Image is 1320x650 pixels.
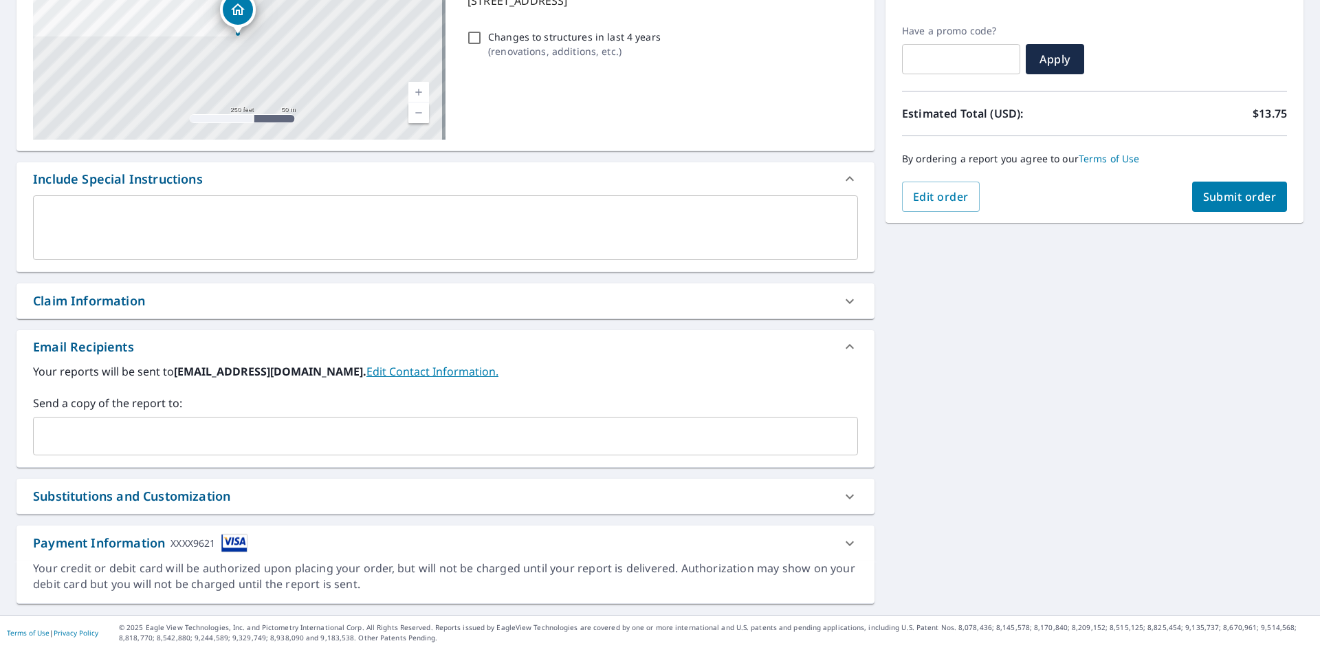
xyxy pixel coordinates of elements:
span: Edit order [913,189,969,204]
p: Changes to structures in last 4 years [488,30,661,44]
p: $13.75 [1253,105,1287,122]
div: Payment Information [33,534,247,552]
label: Send a copy of the report to: [33,395,858,411]
p: By ordering a report you agree to our [902,153,1287,165]
label: Have a promo code? [902,25,1020,37]
div: Substitutions and Customization [16,479,874,514]
button: Submit order [1192,182,1288,212]
b: [EMAIL_ADDRESS][DOMAIN_NAME]. [174,364,366,379]
a: EditContactInfo [366,364,498,379]
p: Estimated Total (USD): [902,105,1094,122]
div: Include Special Instructions [33,170,203,188]
p: © 2025 Eagle View Technologies, Inc. and Pictometry International Corp. All Rights Reserved. Repo... [119,622,1313,643]
a: Current Level 17, Zoom In [408,82,429,102]
p: | [7,629,98,637]
div: Your credit or debit card will be authorized upon placing your order, but will not be charged unt... [33,561,858,592]
div: Email Recipients [33,338,134,356]
div: Substitutions and Customization [33,487,230,506]
a: Current Level 17, Zoom Out [408,102,429,123]
p: ( renovations, additions, etc. ) [488,44,661,58]
button: Edit order [902,182,980,212]
label: Your reports will be sent to [33,363,858,380]
div: Payment InformationXXXX9621cardImage [16,526,874,561]
span: Submit order [1203,189,1277,204]
a: Terms of Use [7,628,49,638]
a: Terms of Use [1079,152,1140,165]
a: Privacy Policy [54,628,98,638]
span: Apply [1037,52,1073,67]
div: Claim Information [33,292,145,310]
div: Email Recipients [16,330,874,363]
div: Claim Information [16,283,874,318]
div: XXXX9621 [170,534,215,552]
button: Apply [1026,44,1084,74]
img: cardImage [221,534,247,552]
div: Include Special Instructions [16,162,874,195]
